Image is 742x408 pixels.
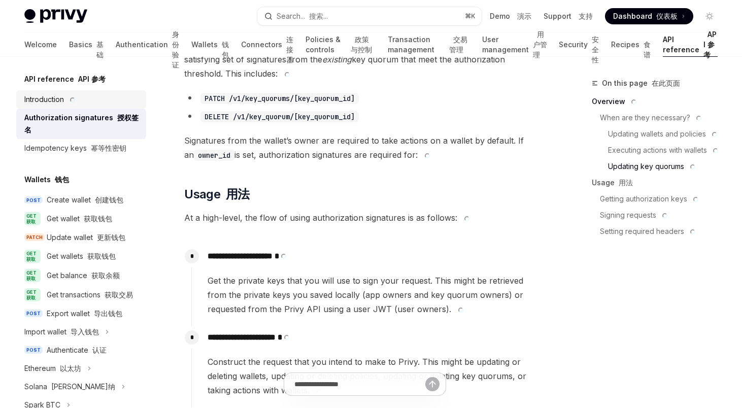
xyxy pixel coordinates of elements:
[24,174,69,186] h5: Wallets
[16,285,146,304] a: GET 获取Get transactions 获取交易
[663,32,718,57] a: API reference API 参考
[95,195,123,204] font: 创建钱包
[241,32,293,57] a: Connectors 连接器
[449,35,467,54] font: 交易管理
[184,211,545,225] span: At a high-level, the flow of using authorization signatures is as follows:
[544,11,593,21] a: Support 支持
[351,35,372,54] font: 政策与控制
[257,7,482,25] button: Open search
[613,11,678,21] span: Dashboard
[465,12,476,20] span: ⌘ K
[322,54,352,64] em: existing
[94,309,122,318] font: 导出钱包
[24,288,41,301] span: GET
[24,346,43,354] span: POST
[592,207,726,223] a: Signing requests
[605,8,693,24] a: Dashboard 仪表板
[24,362,81,375] div: Ethereum
[116,32,179,57] a: Authentication 身份验证
[24,93,77,106] div: Introduction
[652,79,680,87] font: 在此页面
[92,346,107,354] font: 认证
[87,252,116,260] font: 获取钱包
[517,12,531,20] font: 演示
[24,212,41,225] span: GET
[16,228,146,247] a: PATCHUpdate wallet 更新钱包
[184,38,545,81] span: Though key quorums do not have owners, updating or deleting a key quorum requires a satisfying se...
[16,341,146,359] a: POSTAuthenticate 认证
[208,274,545,316] span: Get the private keys that you will use to sign your request. This might be retrieved from the pri...
[200,111,359,122] code: DELETE /v1/key_quorum/[key_quorum_id]
[16,209,146,228] a: GET 获取Get wallet 获取钱包
[592,93,726,110] a: Overview
[24,269,41,282] span: GET
[286,35,293,64] font: 连接器
[16,359,146,378] button: Toggle Ethereum section
[47,344,107,356] div: Authenticate
[16,90,146,109] a: Introduction
[222,40,229,59] font: 钱包
[592,223,726,240] a: Setting required headers
[611,32,651,57] a: Recipes 食谱
[200,93,359,104] code: PATCH /v1/key_quorums/[key_quorum_id]
[55,175,69,184] font: 钱包
[24,250,41,263] span: GET
[91,144,126,152] font: 幂等性密钥
[60,364,81,372] font: 以太坊
[105,290,133,299] font: 获取交易
[69,32,104,57] a: Basics 基础
[26,219,36,224] font: 获取
[592,126,726,142] a: Updating wallets and policies
[84,214,112,223] font: 获取钱包
[703,30,717,59] font: API 参考
[16,266,146,285] a: GET 获取Get balance 获取余额
[51,382,115,391] font: [PERSON_NAME]纳
[16,109,146,139] a: Authorization signatures 授权签名
[306,32,376,57] a: Policies & controls 政策与控制
[16,378,146,396] button: Toggle Solana section
[701,8,718,24] button: Toggle dark mode
[26,276,36,281] font: 获取
[47,308,122,320] div: Export wallet
[644,40,651,59] font: 食谱
[559,32,599,57] a: Security 安全性
[172,30,179,69] font: 身份验证
[16,139,146,157] a: Idempotency keys 幂等性密钥
[602,77,680,89] span: On this page
[482,32,547,57] a: User management 用户管理
[184,186,250,202] span: Usage
[184,133,545,162] span: Signatures from the wallet’s owner are required to take actions on a wallet by default. If an is ...
[47,213,112,225] div: Get wallet
[47,194,123,206] div: Create wallet
[490,11,531,21] a: Demo 演示
[592,142,726,158] a: Executing actions with wallets
[277,10,328,22] div: Search...
[208,355,545,397] span: Construct the request that you intend to make to Privy. This might be updating or deleting wallet...
[592,158,726,175] a: Updating key quorums
[78,75,106,83] font: API 参考
[91,271,120,280] font: 获取余额
[71,327,99,336] font: 导入钱包
[16,323,146,341] button: Toggle Import wallet section
[24,112,140,136] div: Authorization signatures
[24,32,57,57] a: Welcome
[47,231,125,244] div: Update wallet
[592,110,726,126] a: When are they necessary?
[24,310,43,317] span: POST
[24,73,106,85] h5: API reference
[294,373,425,395] input: Ask a question...
[226,187,250,201] font: 用法
[24,233,45,241] span: PATCH
[26,256,36,262] font: 获取
[47,250,116,262] div: Get wallets
[26,295,36,300] font: 获取
[16,247,146,266] a: GET 获取Get wallets 获取钱包
[24,142,126,154] div: Idempotency keys
[47,269,120,282] div: Get balance
[191,32,229,57] a: Wallets 钱包
[97,233,125,242] font: 更新钱包
[619,178,633,187] font: 用法
[16,304,146,323] a: POSTExport wallet 导出钱包
[533,30,547,59] font: 用户管理
[656,12,678,20] font: 仪表板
